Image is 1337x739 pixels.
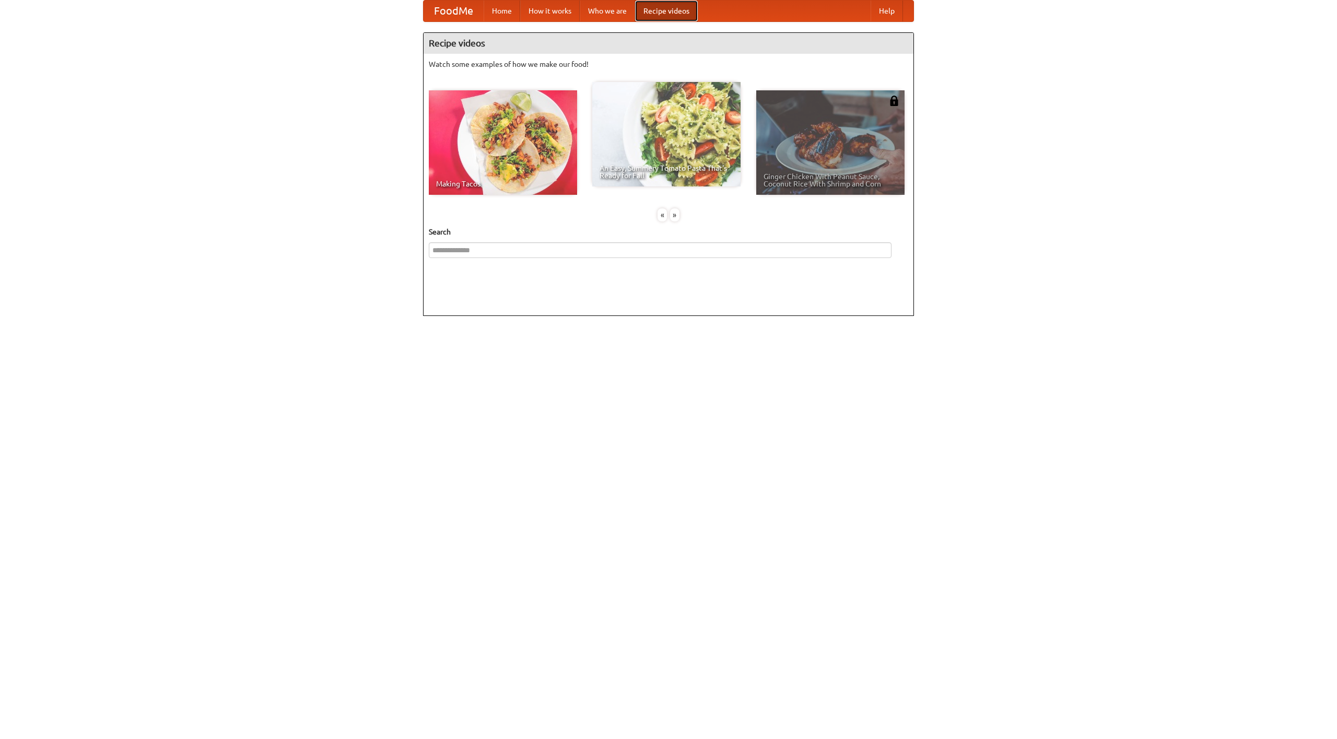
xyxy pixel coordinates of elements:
h5: Search [429,227,908,237]
a: An Easy, Summery Tomato Pasta That's Ready for Fall [592,82,741,186]
h4: Recipe videos [424,33,913,54]
div: » [670,208,679,221]
a: Home [484,1,520,21]
a: Help [871,1,903,21]
span: Making Tacos [436,180,570,187]
img: 483408.png [889,96,899,106]
a: Making Tacos [429,90,577,195]
div: « [658,208,667,221]
span: An Easy, Summery Tomato Pasta That's Ready for Fall [600,165,733,179]
a: FoodMe [424,1,484,21]
a: Recipe videos [635,1,698,21]
a: How it works [520,1,580,21]
a: Who we are [580,1,635,21]
p: Watch some examples of how we make our food! [429,59,908,69]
